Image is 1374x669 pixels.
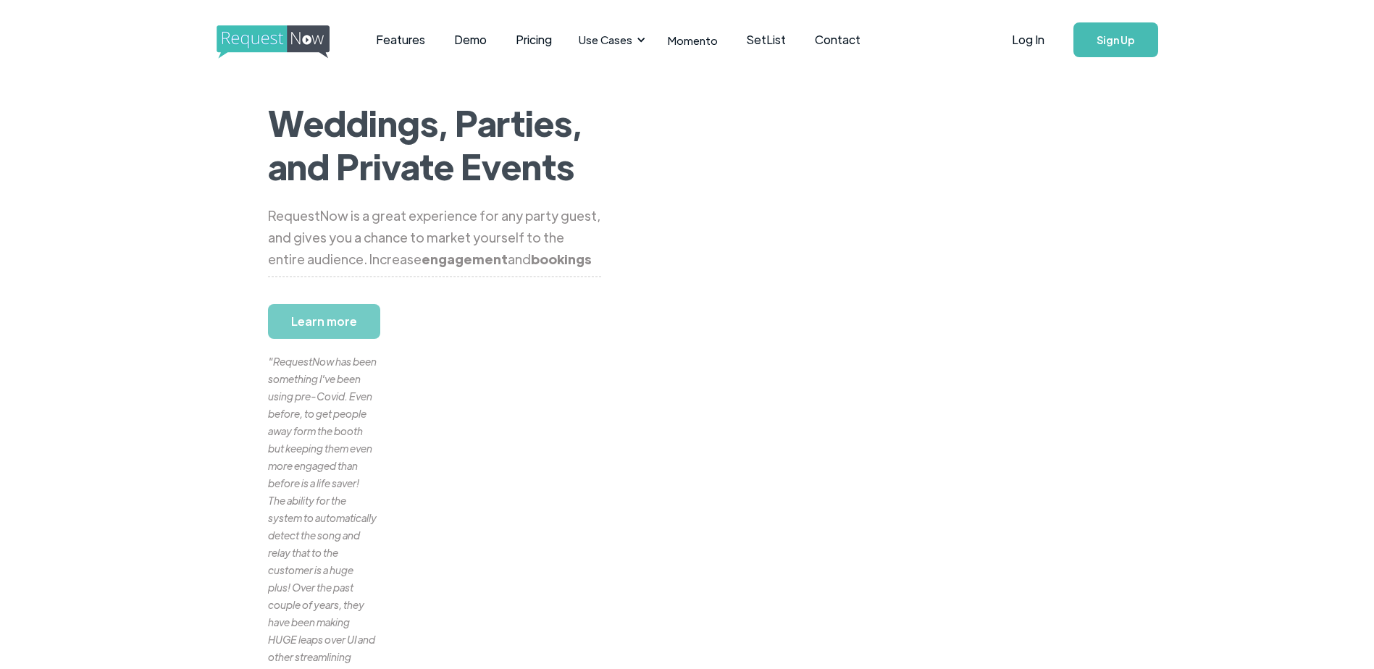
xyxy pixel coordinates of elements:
a: Log In [997,14,1059,65]
strong: engagement [422,251,508,267]
a: Sign Up [1073,22,1158,57]
img: requestnow logo [217,25,356,59]
a: Learn more [268,304,380,339]
a: SetList [732,17,800,62]
a: Contact [800,17,875,62]
a: Demo [440,17,501,62]
div: Use Cases [579,32,632,48]
a: Pricing [501,17,566,62]
a: home [217,25,325,54]
div: Use Cases [570,17,650,62]
div: RequestNow is a great experience for any party guest, and gives you a chance to market yourself t... [268,205,601,270]
a: Features [361,17,440,62]
strong: Weddings, Parties, and Private Events [268,100,582,188]
strong: bookings [531,251,592,267]
a: Momento [653,19,732,62]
